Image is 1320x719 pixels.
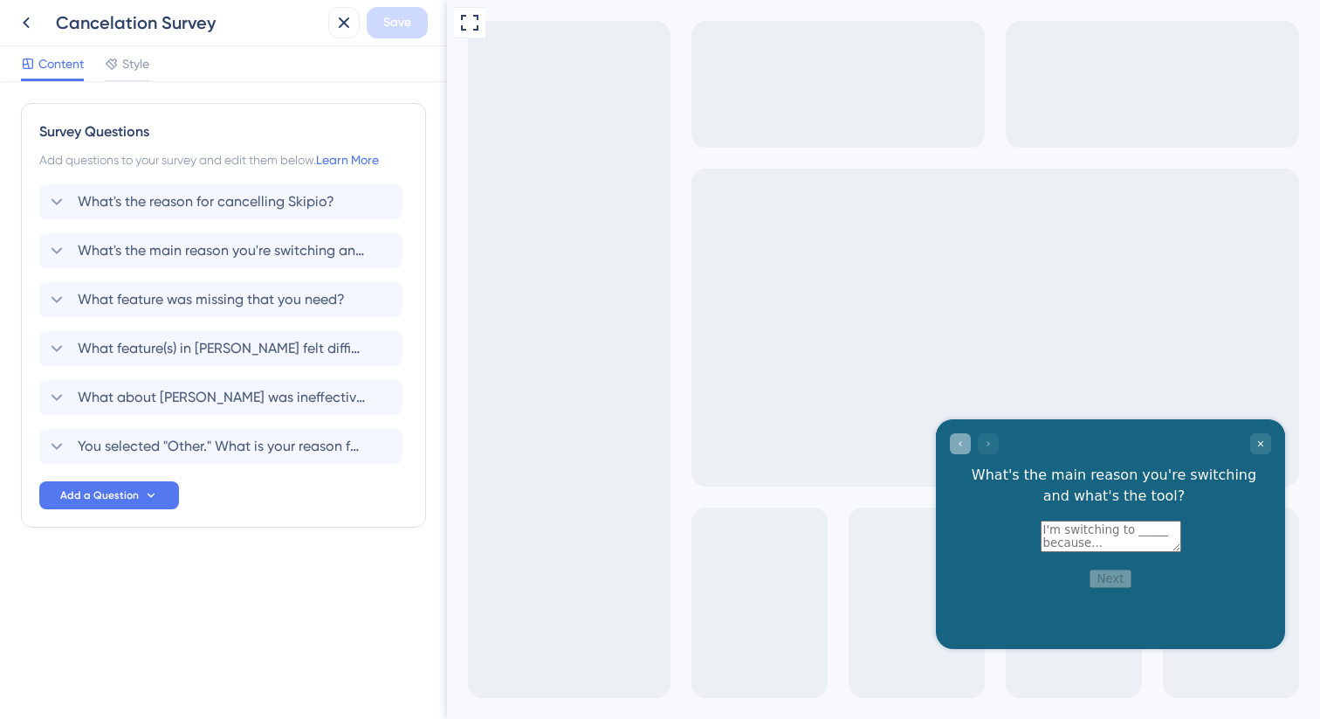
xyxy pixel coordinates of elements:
span: You selected "Other." What is your reason for cancelling? [78,436,366,457]
button: Save [367,7,428,38]
span: Save [383,12,411,33]
span: What about [PERSON_NAME] was ineffective for your goals? [78,387,366,408]
span: What's the main reason you're switching and what's the tool? [78,240,366,261]
span: What's the reason for cancelling Skipio? [78,191,334,212]
div: Survey Questions [39,121,408,142]
iframe: UserGuiding Survey [489,419,838,649]
span: Add a Question [60,488,139,502]
span: What feature was missing that you need? [78,289,345,310]
div: Cancelation Survey [56,10,321,35]
span: Content [38,53,84,74]
span: Style [122,53,149,74]
a: Learn More [316,153,379,167]
span: What feature(s) in [PERSON_NAME] felt difficult to use? [78,338,366,359]
div: Add questions to your survey and edit them below. [39,149,408,170]
button: Add a Question [39,481,179,509]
